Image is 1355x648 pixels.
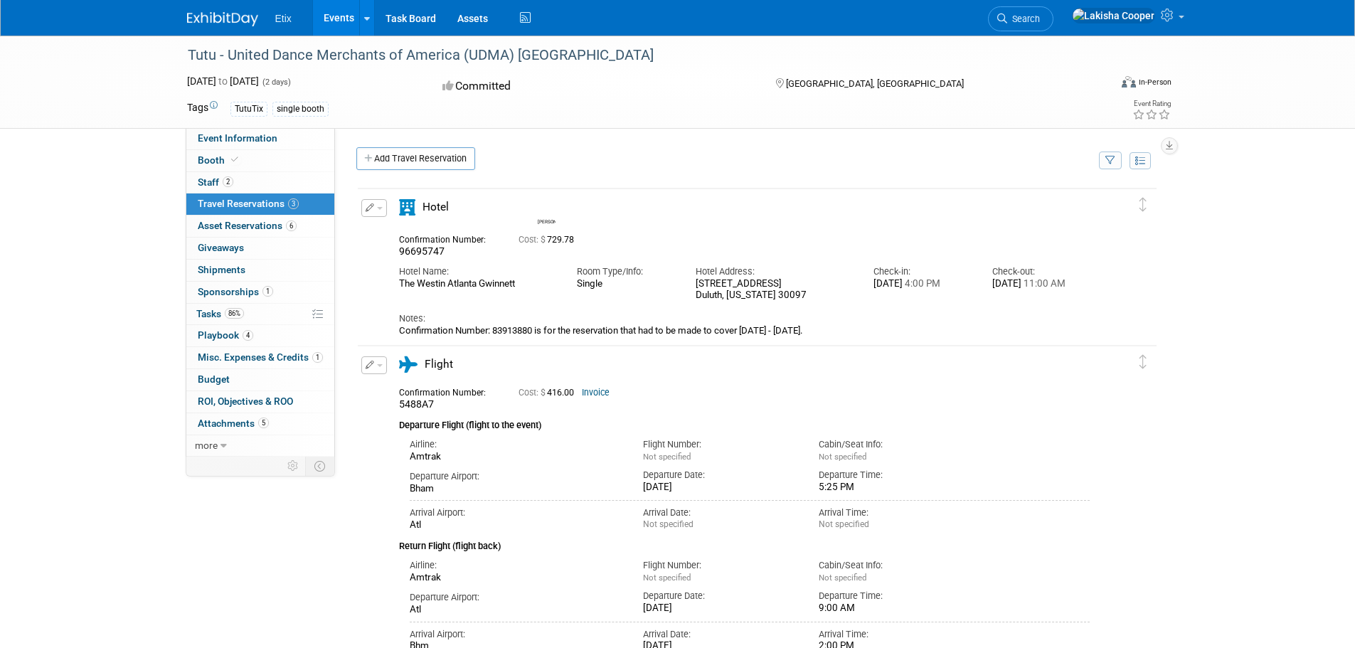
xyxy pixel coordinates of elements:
span: Etix [275,13,292,24]
div: Departure Time: [819,590,973,602]
span: 5488A7 [399,398,434,410]
div: Departure Airport: [410,591,622,604]
div: Committed [438,74,753,99]
span: Budget [198,373,230,385]
span: ROI, Objectives & ROO [198,395,293,407]
div: Departure Time: [819,469,973,482]
span: [DATE] [DATE] [187,75,259,87]
div: Hotel Address: [696,265,852,278]
i: Click and drag to move item [1139,198,1147,212]
div: Flight Number: [643,559,797,572]
span: to [216,75,230,87]
div: Notes: [399,312,1090,325]
span: 416.00 [519,388,580,398]
span: [GEOGRAPHIC_DATA], [GEOGRAPHIC_DATA] [786,78,964,89]
a: Travel Reservations3 [186,193,334,215]
span: Not specified [819,573,866,583]
span: Flight [425,358,453,371]
div: Departure Date: [643,590,797,602]
span: 4 [243,330,253,341]
span: (2 days) [261,78,291,87]
span: Search [1007,14,1040,24]
div: Departure Airport: [410,470,622,483]
div: Event Rating [1132,100,1171,107]
span: Not specified [643,573,691,583]
i: Hotel [399,199,415,216]
span: 2 [223,176,233,187]
img: Lakisha Cooper [538,197,558,217]
div: Arrival Date: [643,628,797,641]
div: Departure Flight (flight to the event) [399,411,1090,432]
div: Return Flight (flight back) [399,531,1090,553]
a: ROI, Objectives & ROO [186,391,334,413]
div: Amtrak [410,451,622,463]
div: [DATE] [643,602,797,615]
div: 5:25 PM [819,482,973,494]
span: Misc. Expenses & Credits [198,351,323,363]
img: Format-Inperson.png [1122,76,1136,87]
span: Not specified [643,452,691,462]
div: Cabin/Seat Info: [819,438,973,451]
div: Amtrak [410,572,622,584]
div: Cabin/Seat Info: [819,559,973,572]
div: Confirmation Number: 83913880 is for the reservation that had to be made to cover [DATE] - [DATE]. [399,325,1090,336]
span: 86% [225,308,244,319]
div: Not specified [819,519,973,530]
span: Giveaways [198,242,244,253]
span: Sponsorships [198,286,273,297]
div: Check-in: [873,265,971,278]
div: Lakisha Cooper [538,217,556,225]
a: Asset Reservations6 [186,216,334,237]
span: 11:00 AM [1021,278,1066,289]
a: Event Information [186,128,334,149]
span: Cost: $ [519,388,547,398]
a: Booth [186,150,334,171]
a: Playbook4 [186,325,334,346]
span: 1 [262,286,273,297]
td: Personalize Event Tab Strip [281,457,306,475]
div: Arrival Time: [819,628,973,641]
a: Search [988,6,1053,31]
div: TutuTix [230,102,267,117]
a: Invoice [582,388,610,398]
i: Filter by Traveler [1105,156,1115,166]
a: Staff2 [186,172,334,193]
div: Departure Date: [643,469,797,482]
a: Budget [186,369,334,391]
div: Flight Number: [643,438,797,451]
div: Atl [410,519,622,531]
div: Arrival Airport: [410,628,622,641]
div: Arrival Airport: [410,506,622,519]
div: Atl [410,604,622,616]
div: Arrival Date: [643,506,797,519]
span: Asset Reservations [198,220,297,231]
a: Misc. Expenses & Credits1 [186,347,334,368]
span: Not specified [819,452,866,462]
span: 1 [312,352,323,363]
div: Confirmation Number: [399,230,497,245]
div: Event Format [1026,74,1172,95]
div: [STREET_ADDRESS] Duluth, [US_STATE] 30097 [696,278,852,302]
div: [DATE] [643,482,797,494]
div: Check-out: [992,265,1090,278]
img: ExhibitDay [187,12,258,26]
div: [DATE] [992,278,1090,290]
span: Booth [198,154,241,166]
span: Cost: $ [519,235,547,245]
a: Attachments5 [186,413,334,435]
div: Not specified [643,519,797,530]
a: Add Travel Reservation [356,147,475,170]
div: Bham [410,483,622,495]
img: Lakisha Cooper [1072,8,1155,23]
i: Click and drag to move item [1139,355,1147,369]
span: more [195,440,218,451]
div: The Westin Atlanta Gwinnett [399,278,556,290]
span: 4:00 PM [903,278,940,289]
div: Lakisha Cooper [534,197,559,225]
i: Flight [399,356,418,373]
span: Hotel [423,201,449,213]
div: 9:00 AM [819,602,973,615]
span: 729.78 [519,235,580,245]
span: Tasks [196,308,244,319]
div: Arrival Time: [819,506,973,519]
